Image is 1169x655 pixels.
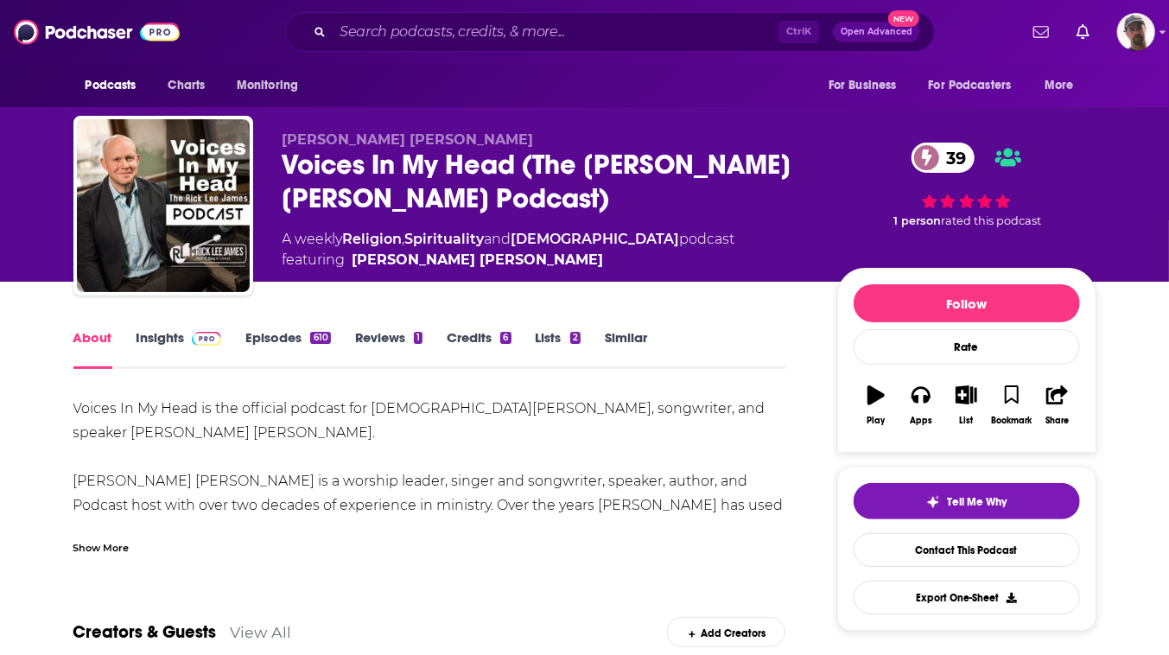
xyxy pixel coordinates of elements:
[816,69,918,102] button: open menu
[1032,69,1096,102] button: open menu
[854,329,1080,365] div: Rate
[605,329,647,369] a: Similar
[1117,13,1155,51] span: Logged in as cjPurdy
[237,73,298,98] span: Monitoring
[1117,13,1155,51] img: User Profile
[854,374,899,436] button: Play
[231,623,292,641] a: View All
[943,374,988,436] button: List
[192,332,222,346] img: Podchaser Pro
[888,10,919,27] span: New
[447,329,511,369] a: Credits6
[77,119,250,292] img: Voices In My Head (The Rick Lee James Podcast)
[511,231,680,247] a: [DEMOGRAPHIC_DATA]
[405,231,485,247] a: Spirituality
[14,16,180,48] img: Podchaser - Follow, Share and Rate Podcasts
[333,18,778,46] input: Search podcasts, credits, & more...
[912,143,975,173] a: 39
[829,73,897,98] span: For Business
[86,73,137,98] span: Podcasts
[285,12,935,52] div: Search podcasts, credits, & more...
[894,214,942,227] span: 1 person
[960,416,974,426] div: List
[867,416,885,426] div: Play
[536,329,581,369] a: Lists2
[910,416,932,426] div: Apps
[991,416,1032,426] div: Bookmark
[500,332,511,344] div: 6
[1045,416,1069,426] div: Share
[355,329,422,369] a: Reviews1
[942,214,1042,227] span: rated this podcast
[837,131,1096,239] div: 39 1 personrated this podcast
[854,533,1080,567] a: Contact This Podcast
[1034,374,1079,436] button: Share
[310,332,330,344] div: 610
[833,22,920,42] button: Open AdvancedNew
[854,483,1080,519] button: tell me why sparkleTell Me Why
[1117,13,1155,51] button: Show profile menu
[353,250,604,270] a: Rick Lee James
[947,495,1007,509] span: Tell Me Why
[929,73,1012,98] span: For Podcasters
[485,231,511,247] span: and
[343,231,403,247] a: Religion
[667,617,785,647] div: Add Creators
[841,28,912,36] span: Open Advanced
[1026,17,1056,47] a: Show notifications dropdown
[414,332,422,344] div: 1
[137,329,222,369] a: InsightsPodchaser Pro
[1045,73,1074,98] span: More
[403,231,405,247] span: ,
[899,374,943,436] button: Apps
[989,374,1034,436] button: Bookmark
[225,69,321,102] button: open menu
[73,329,112,369] a: About
[854,581,1080,614] button: Export One-Sheet
[245,329,330,369] a: Episodes610
[73,621,217,643] a: Creators & Guests
[283,229,735,270] div: A weekly podcast
[926,495,940,509] img: tell me why sparkle
[168,73,206,98] span: Charts
[918,69,1037,102] button: open menu
[778,21,819,43] span: Ctrl K
[283,250,735,270] span: featuring
[1070,17,1096,47] a: Show notifications dropdown
[570,332,581,344] div: 2
[283,131,534,148] span: [PERSON_NAME] [PERSON_NAME]
[854,284,1080,322] button: Follow
[929,143,975,173] span: 39
[73,69,159,102] button: open menu
[157,69,216,102] a: Charts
